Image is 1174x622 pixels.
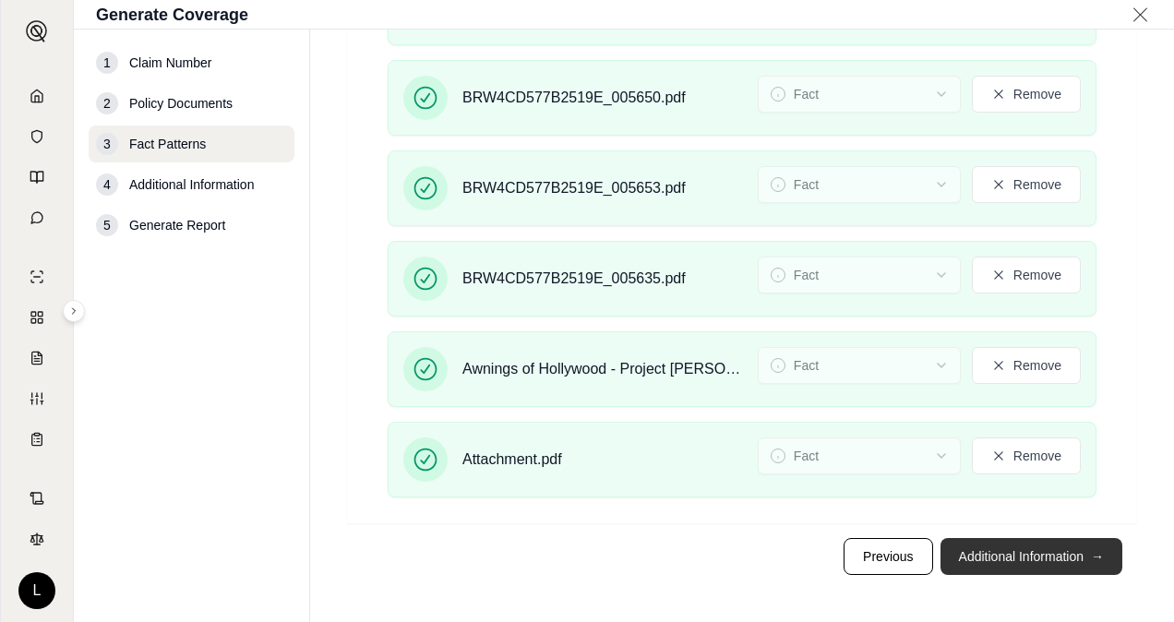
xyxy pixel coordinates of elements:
[129,94,233,113] span: Policy Documents
[972,347,1081,384] button: Remove
[129,135,206,153] span: Fact Patterns
[96,173,118,196] div: 4
[1091,547,1104,566] span: →
[26,20,48,42] img: Expand sidebar
[96,2,248,28] h1: Generate Coverage
[96,133,118,155] div: 3
[12,480,62,517] a: Contract Analysis
[972,166,1081,203] button: Remove
[96,52,118,74] div: 1
[462,177,686,199] span: BRW4CD577B2519E_005653.pdf
[12,199,62,236] a: Chat
[940,538,1122,575] button: Additional Information→
[96,214,118,236] div: 5
[129,216,225,234] span: Generate Report
[462,358,743,380] span: Awnings of Hollywood - Project [PERSON_NAME][GEOGRAPHIC_DATA]pdf
[129,175,254,194] span: Additional Information
[462,268,686,290] span: BRW4CD577B2519E_005635.pdf
[18,572,55,609] div: L
[12,118,62,155] a: Documents Vault
[972,76,1081,113] button: Remove
[972,257,1081,293] button: Remove
[96,92,118,114] div: 2
[129,54,211,72] span: Claim Number
[12,520,62,557] a: Legal Search Engine
[462,449,562,471] span: Attachment.pdf
[18,13,55,50] button: Expand sidebar
[12,258,62,295] a: Single Policy
[844,538,932,575] button: Previous
[12,340,62,377] a: Claim Coverage
[12,78,62,114] a: Home
[462,87,686,109] span: BRW4CD577B2519E_005650.pdf
[12,299,62,336] a: Policy Comparisons
[63,300,85,322] button: Expand sidebar
[12,159,62,196] a: Prompt Library
[972,437,1081,474] button: Remove
[12,380,62,417] a: Custom Report
[12,421,62,458] a: Coverage Table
